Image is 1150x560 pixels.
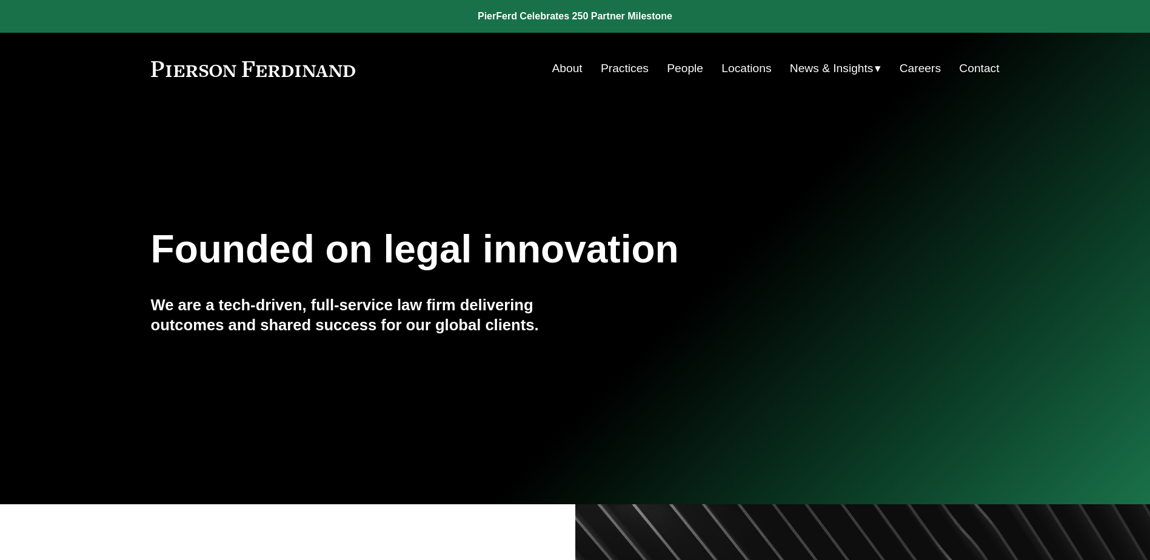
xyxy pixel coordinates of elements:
a: Careers [900,57,941,80]
h4: We are a tech-driven, full-service law firm delivering outcomes and shared success for our global... [151,295,575,335]
a: Practices [601,57,649,80]
h1: Founded on legal innovation [151,227,858,272]
a: About [552,57,583,80]
span: News & Insights [790,58,874,79]
a: People [667,57,703,80]
a: folder dropdown [790,57,881,80]
a: Contact [959,57,999,80]
a: Locations [721,57,771,80]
